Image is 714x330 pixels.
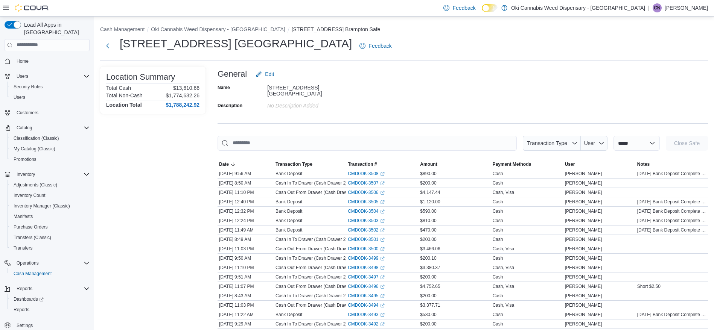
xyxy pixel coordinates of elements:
[267,82,368,97] div: [STREET_ADDRESS] [GEOGRAPHIC_DATA]
[218,301,274,310] div: [DATE] 11:03 PM
[492,293,503,299] div: Cash
[11,82,46,91] a: Security Roles
[380,228,385,233] svg: External link
[527,140,567,146] span: Transaction Type
[218,188,274,197] div: [DATE] 11:10 PM
[348,227,384,233] a: CMD0DK-3502External link
[14,245,32,251] span: Transfers
[674,139,700,147] span: Close Safe
[637,283,661,289] span: Short $2.50
[14,192,46,198] span: Inventory Count
[637,227,706,233] span: [DATE] Bank Deposit Complete [DATE]
[492,189,514,195] div: Cash, Visa
[218,136,517,151] input: This is a search bar. As you type, the results lower in the page will automatically filter.
[219,161,229,167] span: Date
[2,283,93,294] button: Reports
[21,21,90,36] span: Load All Apps in [GEOGRAPHIC_DATA]
[2,56,93,67] button: Home
[420,189,440,195] span: $4,147.44
[2,123,93,133] button: Catalog
[106,102,142,108] h4: Location Total
[565,265,602,271] span: [PERSON_NAME]
[8,190,93,201] button: Inventory Count
[380,200,385,204] svg: External link
[648,3,650,12] p: |
[653,3,662,12] div: Chyenne Nicol
[276,189,356,195] p: Cash Out From Drawer (Cash Drawer 2)
[11,305,90,314] span: Reports
[420,171,436,177] span: $890.00
[2,258,93,268] button: Operations
[14,321,36,330] a: Settings
[565,218,602,224] span: [PERSON_NAME]
[565,171,602,177] span: [PERSON_NAME]
[420,274,436,280] span: $200.00
[2,107,93,118] button: Customers
[380,313,385,317] svg: External link
[11,191,90,200] span: Inventory Count
[106,85,131,91] h6: Total Cash
[380,266,385,270] svg: External link
[173,85,199,91] p: $13,610.66
[565,227,602,233] span: [PERSON_NAME]
[11,233,90,242] span: Transfers (Classic)
[492,218,503,224] div: Cash
[637,312,706,318] span: [DATE] Bank Deposit Complete [DATE]
[482,4,498,12] input: Dark Mode
[218,272,274,282] div: [DATE] 9:51 AM
[276,255,347,261] p: Cash In To Drawer (Cash Drawer 2)
[380,219,385,223] svg: External link
[14,271,52,277] span: Cash Management
[348,199,384,205] a: CMD0DK-3505External link
[276,161,312,167] span: Transaction Type
[14,146,55,152] span: My Catalog (Classic)
[492,236,503,242] div: Cash
[8,232,93,243] button: Transfers (Classic)
[492,208,503,214] div: Cash
[11,180,60,189] a: Adjustments (Classic)
[380,294,385,298] svg: External link
[14,259,90,268] span: Operations
[14,213,33,219] span: Manifests
[11,155,40,164] a: Promotions
[151,26,285,32] button: Oki Cannabis Weed Dispensary - [GEOGRAPHIC_DATA]
[380,247,385,251] svg: External link
[11,223,51,232] a: Purchase Orders
[380,191,385,195] svg: External link
[452,4,475,12] span: Feedback
[218,160,274,169] button: Date
[420,302,440,308] span: $3,377.71
[8,154,93,165] button: Promotions
[581,136,607,151] button: User
[565,161,575,167] span: User
[17,286,32,292] span: Reports
[14,170,90,179] span: Inventory
[14,135,59,141] span: Classification (Classic)
[492,265,514,271] div: Cash, Visa
[563,160,636,169] button: User
[14,123,90,132] span: Catalog
[523,136,581,151] button: Transaction Type
[166,102,199,108] h4: $1,788,242.92
[420,227,436,233] span: $470.00
[17,171,35,177] span: Inventory
[348,274,384,280] a: CMD0DK-3497External link
[666,136,708,151] button: Close Safe
[380,303,385,308] svg: External link
[17,322,33,328] span: Settings
[637,161,650,167] span: Notes
[492,274,503,280] div: Cash
[276,283,356,289] p: Cash Out From Drawer (Cash Drawer 2)
[11,180,90,189] span: Adjustments (Classic)
[100,26,708,35] nav: An example of EuiBreadcrumbs
[276,302,356,308] p: Cash Out From Drawer (Cash Drawer 2)
[14,235,51,241] span: Transfers (Classic)
[218,244,274,253] div: [DATE] 11:03 PM
[380,238,385,242] svg: External link
[11,244,90,253] span: Transfers
[8,201,93,211] button: Inventory Manager (Classic)
[356,38,394,53] a: Feedback
[492,321,503,327] div: Cash
[11,93,90,102] span: Users
[440,0,478,15] a: Feedback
